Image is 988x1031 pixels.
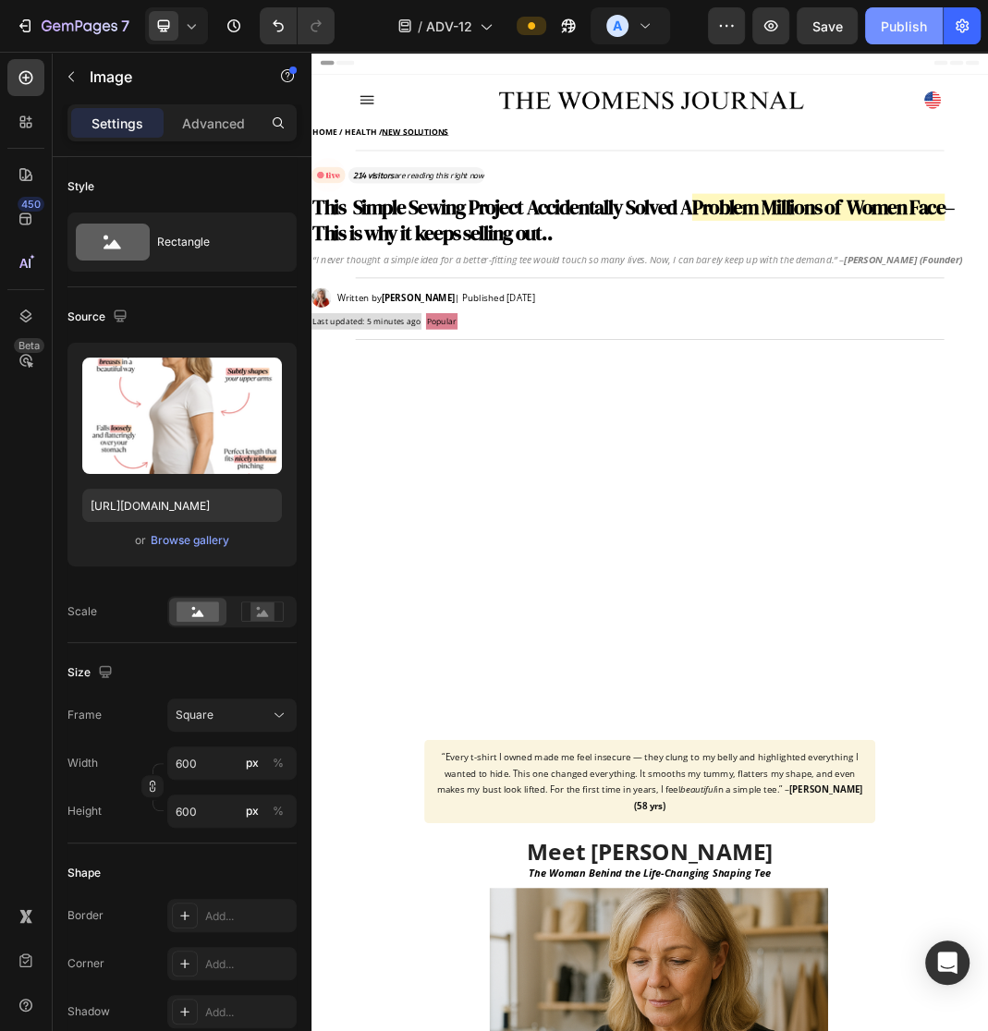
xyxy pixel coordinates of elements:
span: / [418,17,422,36]
div: Rectangle [157,221,270,263]
div: Shape [67,865,101,881]
div: Corner [67,955,104,972]
p: Advanced [182,114,245,133]
span: ADV-12 [426,17,472,36]
span: or [135,529,146,552]
span: Save [812,18,843,34]
span: Popular [189,433,238,451]
div: Size [67,661,116,685]
div: Shadow [67,1003,110,1020]
div: 450 [18,197,44,212]
p: Last updated: 5 minutes ago [2,431,178,454]
input: https://example.com/image.jpg [82,489,282,522]
button: Browse gallery [150,531,230,550]
img: preview-image [82,358,282,474]
strong: [PERSON_NAME] [115,393,235,413]
img: gempages_578484264304116455-d7b17913-3277-48ad-9922-90362318fb63.webp [299,61,811,98]
strong: This Simple Sewing Project Accidentally Solved A [2,233,624,277]
div: Add... [205,956,292,973]
button: Save [797,7,858,44]
div: Add... [205,1004,292,1021]
p: Settings [91,114,143,133]
u: NEW SOLUTIONS [116,122,225,139]
button: % [241,752,263,774]
p: Image [90,66,247,88]
div: Open Intercom Messenger [925,940,970,985]
div: Beta [14,338,44,353]
span: Square [176,707,213,723]
div: Scale [67,603,97,620]
div: Style [67,178,94,195]
div: % [273,803,284,819]
div: Border [67,907,104,924]
button: px [267,800,289,822]
button: A [591,7,670,44]
div: px [246,755,259,771]
input: px% [167,794,297,828]
p: Written by | Published [DATE] [42,390,370,417]
div: Add... [205,908,292,925]
div: Source [67,305,131,330]
button: Square [167,698,297,732]
p: 7 [121,15,129,37]
strong: 214 [68,194,89,212]
strong: visitors [91,194,134,212]
div: Undo/Redo [260,7,335,44]
strong: HOME / HEALTH / [2,122,225,139]
label: Height [67,803,102,819]
div: % [273,755,284,771]
button: 7 [7,7,138,44]
div: px [246,803,259,819]
div: Publish [881,17,927,36]
button: Publish [865,7,943,44]
p: A [613,17,622,35]
button: % [241,800,263,822]
button: px [267,752,289,774]
input: px% [167,746,297,780]
label: Width [67,755,98,771]
iframe: Design area [311,52,988,1031]
div: Browse gallery [151,532,229,549]
i: are reading this right now [62,194,282,212]
label: Frame [67,707,102,723]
